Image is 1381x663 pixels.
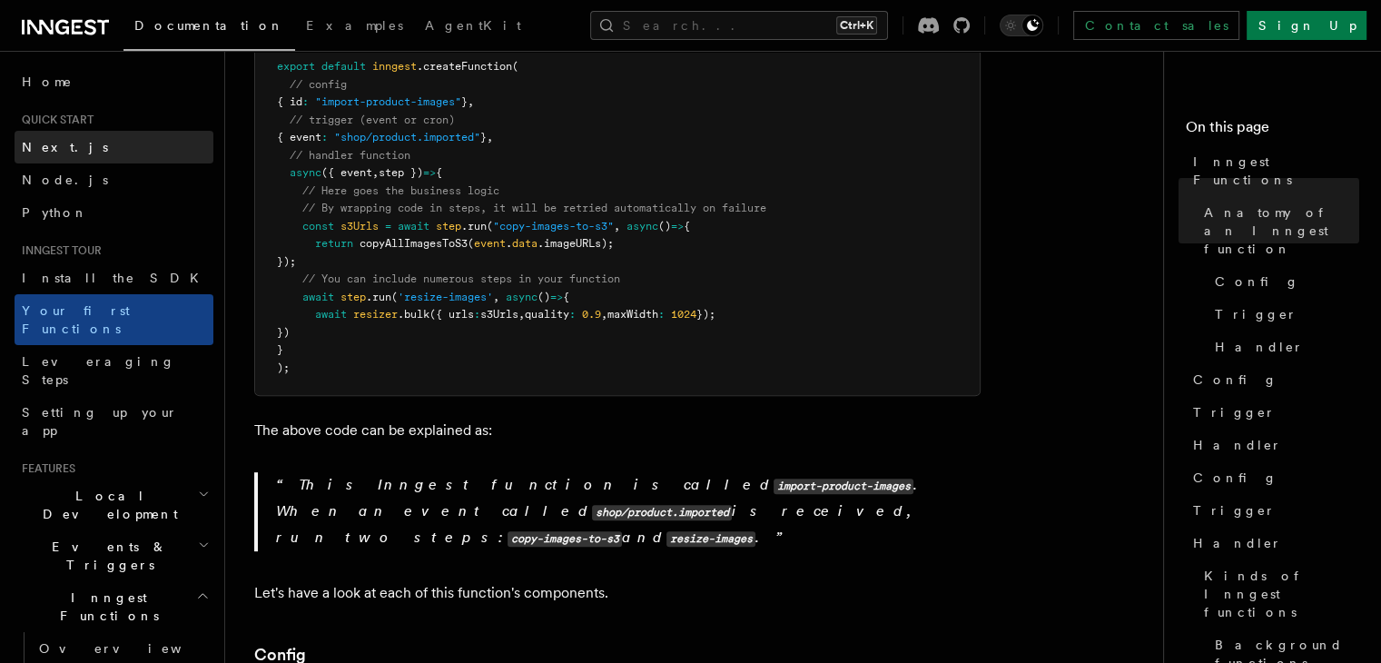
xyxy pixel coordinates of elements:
span: Handler [1215,338,1304,356]
span: default [321,60,366,73]
span: { [684,220,690,233]
span: () [658,220,671,233]
span: ( [512,60,518,73]
span: => [671,220,684,233]
span: { [436,166,442,179]
a: Leveraging Steps [15,345,213,396]
span: } [277,343,283,356]
span: , [372,166,379,179]
span: s3Urls [480,308,518,321]
span: Trigger [1215,305,1297,323]
span: // config [290,78,347,91]
kbd: Ctrl+K [836,16,877,35]
span: Trigger [1193,501,1276,520]
span: Config [1193,469,1277,487]
a: Contact sales [1073,11,1239,40]
span: Trigger [1193,403,1276,421]
span: Local Development [15,487,198,523]
span: ( [391,291,398,303]
code: shop/product.imported [592,505,732,520]
span: async [290,166,321,179]
span: ( [487,220,493,233]
span: return [315,237,353,250]
span: Setting up your app [22,405,178,438]
span: Your first Functions [22,303,130,336]
span: inngest [372,60,417,73]
span: , [487,131,493,143]
span: Documentation [134,18,284,33]
span: } [461,95,468,108]
span: = [385,220,391,233]
a: Inngest Functions [1186,145,1359,196]
span: .run [366,291,391,303]
span: Examples [306,18,403,33]
span: // Here goes the business logic [302,184,499,197]
span: Next.js [22,140,108,154]
span: Config [1193,371,1277,389]
span: , [468,95,474,108]
span: Install the SDK [22,271,210,285]
a: Trigger [1208,298,1359,331]
span: step }) [379,166,423,179]
span: event [474,237,506,250]
span: .imageURLs); [538,237,614,250]
span: Kinds of Inngest functions [1204,567,1359,621]
span: ( [468,237,474,250]
span: .bulk [398,308,429,321]
a: Your first Functions [15,294,213,345]
a: Trigger [1186,396,1359,429]
span: { [563,291,569,303]
a: Config [1186,461,1359,494]
a: Anatomy of an Inngest function [1197,196,1359,265]
span: step [436,220,461,233]
span: () [538,291,550,303]
span: { event [277,131,321,143]
span: // By wrapping code in steps, it will be retried automatically on failure [302,202,766,214]
span: .createFunction [417,60,512,73]
span: Config [1215,272,1299,291]
a: Documentation [123,5,295,51]
span: . [506,237,512,250]
span: 0.9 [582,308,601,321]
span: .run [461,220,487,233]
a: Config [1186,363,1359,396]
span: } [480,131,487,143]
p: This Inngest function is called . When an event called is received, run two steps: and . [276,472,981,551]
span: quality [525,308,569,321]
span: }) [277,326,290,339]
span: , [614,220,620,233]
span: data [512,237,538,250]
a: Trigger [1186,494,1359,527]
span: ({ urls [429,308,474,321]
a: AgentKit [414,5,532,49]
span: Inngest Functions [1193,153,1359,189]
span: const [302,220,334,233]
span: Leveraging Steps [22,354,175,387]
span: // trigger (event or cron) [290,114,455,126]
span: Inngest tour [15,243,102,258]
span: 1024 [671,308,696,321]
span: await [398,220,429,233]
code: copy-images-to-s3 [508,531,622,547]
span: Anatomy of an Inngest function [1204,203,1359,258]
span: Features [15,461,75,476]
span: Handler [1193,534,1282,552]
a: Node.js [15,163,213,196]
span: "shop/product.imported" [334,131,480,143]
a: Setting up your app [15,396,213,447]
a: Handler [1186,527,1359,559]
span: export [277,60,315,73]
span: // You can include numerous steps in your function [302,272,620,285]
a: Python [15,196,213,229]
span: "import-product-images" [315,95,461,108]
button: Inngest Functions [15,581,213,632]
span: ({ event [321,166,372,179]
span: async [626,220,658,233]
span: Node.js [22,173,108,187]
span: AgentKit [425,18,521,33]
span: : [302,95,309,108]
span: Handler [1193,436,1282,454]
span: await [315,308,347,321]
a: Handler [1208,331,1359,363]
span: : [569,308,576,321]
